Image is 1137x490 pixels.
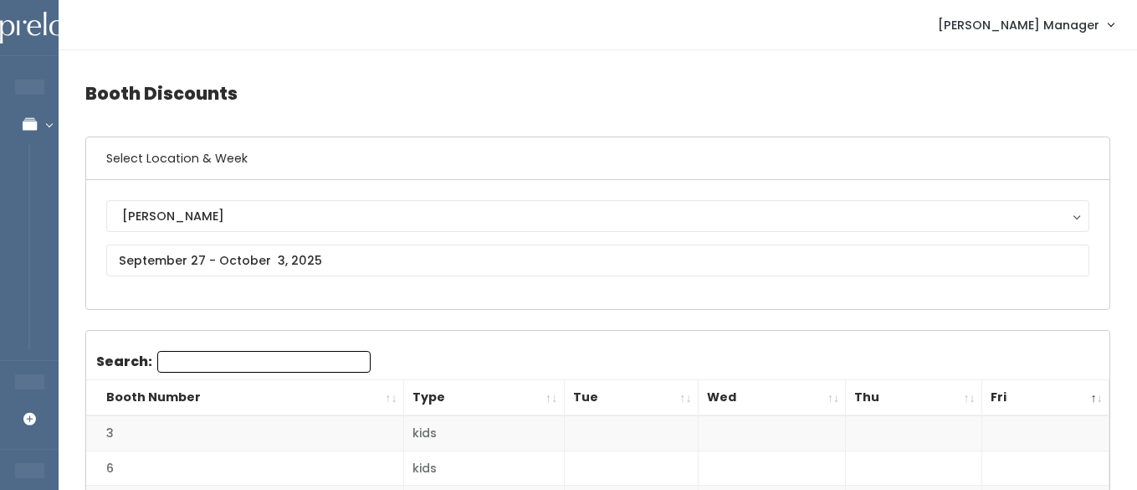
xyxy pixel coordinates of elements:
div: [PERSON_NAME] [122,207,1073,225]
td: kids [403,451,564,486]
th: Tue: activate to sort column ascending [564,380,698,416]
span: [PERSON_NAME] Manager [938,16,1099,34]
td: 3 [86,415,403,451]
button: [PERSON_NAME] [106,200,1089,232]
a: [PERSON_NAME] Manager [921,7,1130,43]
h4: Booth Discounts [85,70,1110,116]
th: Fri: activate to sort column descending [981,380,1109,416]
th: Wed: activate to sort column ascending [698,380,846,416]
td: 6 [86,451,403,486]
h6: Select Location & Week [86,137,1109,180]
label: Search: [96,351,371,373]
th: Type: activate to sort column ascending [403,380,564,416]
th: Thu: activate to sort column ascending [846,380,982,416]
input: September 27 - October 3, 2025 [106,245,1089,276]
input: Search: [157,351,371,373]
td: kids [403,415,564,451]
th: Booth Number: activate to sort column ascending [86,380,403,416]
